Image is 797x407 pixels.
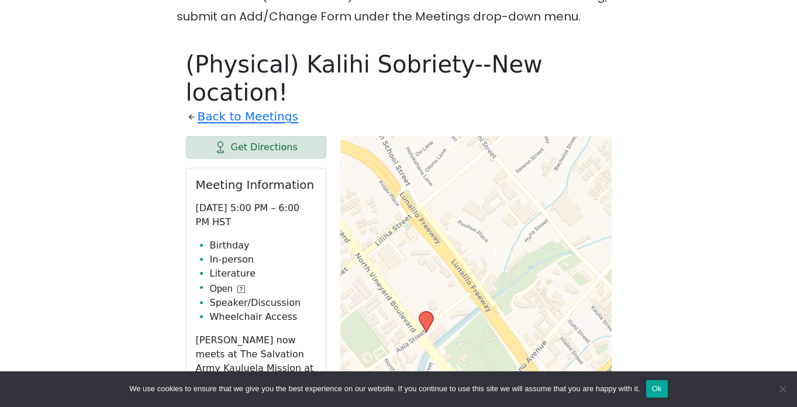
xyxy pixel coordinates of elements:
a: Back to Meetings [198,106,298,127]
li: Literature [210,267,316,281]
a: Get Directions [186,136,326,158]
li: Speaker/Discussion [210,296,316,310]
li: Birthday [210,239,316,253]
li: In-person [210,253,316,267]
span: Open [210,282,233,296]
li: Wheelchair Access [210,310,316,324]
span: No [777,383,788,395]
span: We use cookies to ensure that we give you the best experience on our website. If you continue to ... [129,383,640,395]
button: Ok [646,380,668,398]
h2: Meeting Information [196,178,316,192]
p: [DATE] 5:00 PM – 6:00 PM HST [196,201,316,229]
h1: (Physical) Kalihi Sobriety--New location! [186,50,612,106]
button: Open [210,282,245,296]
